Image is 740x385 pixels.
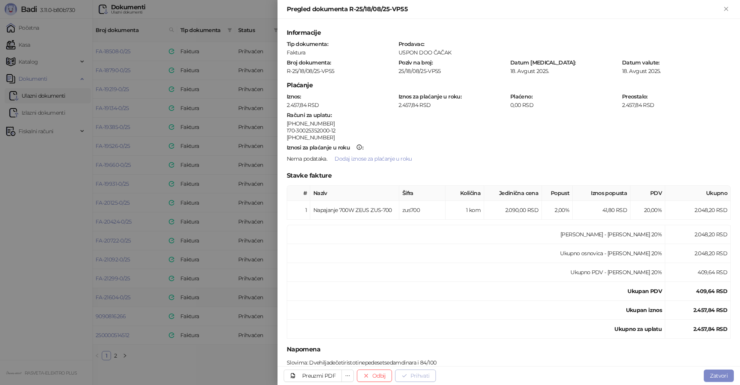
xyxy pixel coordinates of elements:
[287,120,731,127] div: [PHONE_NUMBER]
[622,59,659,66] strong: Datum valute :
[627,288,662,295] strong: Ukupan PDV
[510,59,576,66] strong: Datum [MEDICAL_DATA] :
[665,263,731,282] td: 409,64 RSD
[287,81,731,90] h5: Plaćanje
[704,370,734,382] button: Zatvori
[345,373,350,378] span: ellipsis
[542,201,573,220] td: 2,00%
[484,201,542,220] td: 2.090,00 RSD
[287,59,331,66] strong: Broj dokumenta :
[644,207,662,214] span: 20,00 %
[287,155,326,162] span: Nema podataka
[510,93,532,100] strong: Plaćeno :
[510,68,620,75] div: 18. Avgust 2025.
[665,225,731,244] td: 2.048,20 RSD
[287,5,721,14] div: Pregled dokumenta R-25/18/08/25-VP55
[398,68,507,75] div: 25/18/08/25-VP55
[665,201,731,220] td: 2.048,20 RSD
[310,186,399,201] th: Naziv
[286,102,396,109] div: 2.457,84 RSD
[287,28,731,37] h5: Informacije
[510,102,620,109] div: 0,00 RSD
[328,153,418,165] button: Dodaj iznose za plaćanje u roku
[357,370,392,382] button: Odbij
[313,206,396,214] div: Napajanje 700W ZEUS ZUS-700
[287,41,328,47] strong: Tip dokumenta :
[399,59,432,66] strong: Poziv na broj :
[287,244,665,263] td: Ukupno osnovica - [PERSON_NAME] 20%
[287,112,331,119] strong: Računi za uplatu :
[693,307,727,314] strong: 2.457,84 RSD
[696,288,727,295] strong: 409,64 RSD
[721,5,731,14] button: Zatvori
[665,244,731,263] td: 2.048,20 RSD
[287,171,731,180] h5: Stavke fakture
[302,372,336,379] div: Preuzmi PDF
[398,102,508,109] div: 2.457,84 RSD
[622,93,647,100] strong: Preostalo :
[621,102,732,109] div: 2.457,84 RSD
[287,345,731,354] h5: Napomena
[626,307,662,314] strong: Ukupan iznos
[395,370,436,382] button: Prihvati
[484,186,542,201] th: Jedinična cena
[286,68,396,75] div: R-25/18/08/25-VP55
[287,201,310,220] td: 1
[399,93,461,100] strong: Iznos za plaćanje u roku :
[399,201,446,220] td: zus700
[286,49,396,56] div: Faktura
[286,153,732,165] div: .
[446,201,484,220] td: 1 kom
[284,370,342,382] a: Preuzmi PDF
[621,68,732,75] div: 18. Avgust 2025.
[287,93,301,100] strong: Iznos :
[287,134,731,141] div: [PHONE_NUMBER]
[287,186,310,201] th: #
[573,186,631,201] th: Iznos popusta
[398,49,730,56] div: USPON DOO ČAČAK
[542,186,573,201] th: Popust
[399,41,424,47] strong: Prodavac :
[573,201,631,220] td: 41,80 RSD
[287,263,665,282] td: Ukupno PDV - [PERSON_NAME] 20%
[287,127,731,134] div: 170-30025352000-12
[399,186,446,201] th: Šifra
[287,145,350,150] div: Iznosi za plaćanje u roku
[665,186,731,201] th: Ukupno
[287,225,665,244] td: [PERSON_NAME] - [PERSON_NAME] 20%
[446,186,484,201] th: Količina
[614,326,662,332] strong: Ukupno za uplatu
[631,186,665,201] th: PDV
[693,326,727,332] strong: 2.457,84 RSD
[287,144,363,151] strong: :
